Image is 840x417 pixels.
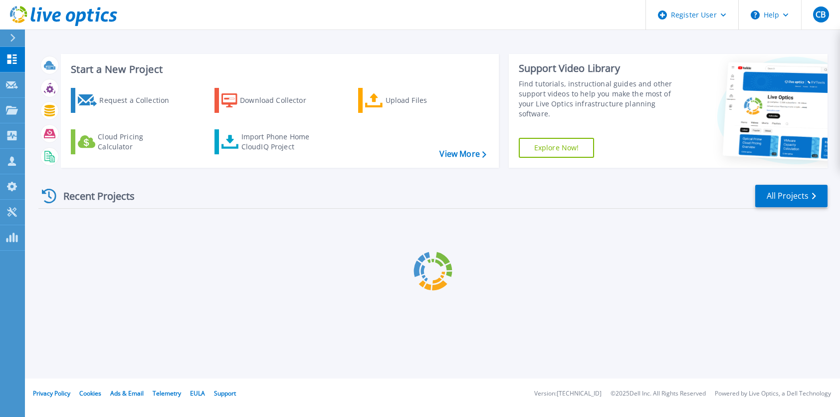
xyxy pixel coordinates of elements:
[439,149,486,159] a: View More
[38,184,148,208] div: Recent Projects
[519,62,680,75] div: Support Video Library
[534,391,602,397] li: Version: [TECHNICAL_ID]
[240,90,320,110] div: Download Collector
[241,132,319,152] div: Import Phone Home CloudIQ Project
[33,389,70,398] a: Privacy Policy
[99,90,179,110] div: Request a Collection
[153,389,181,398] a: Telemetry
[98,132,178,152] div: Cloud Pricing Calculator
[386,90,465,110] div: Upload Files
[71,129,182,154] a: Cloud Pricing Calculator
[79,389,101,398] a: Cookies
[358,88,469,113] a: Upload Files
[715,391,831,397] li: Powered by Live Optics, a Dell Technology
[71,64,486,75] h3: Start a New Project
[519,79,680,119] div: Find tutorials, instructional guides and other support videos to help you make the most of your L...
[110,389,144,398] a: Ads & Email
[214,389,236,398] a: Support
[214,88,326,113] a: Download Collector
[816,10,826,18] span: CB
[611,391,706,397] li: © 2025 Dell Inc. All Rights Reserved
[190,389,205,398] a: EULA
[755,185,828,207] a: All Projects
[71,88,182,113] a: Request a Collection
[519,138,595,158] a: Explore Now!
